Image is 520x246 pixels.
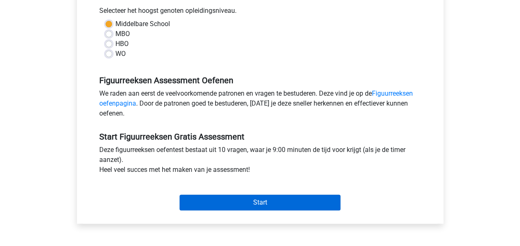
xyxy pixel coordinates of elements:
div: Deze figuurreeksen oefentest bestaat uit 10 vragen, waar je 9:00 minuten de tijd voor krijgt (als... [93,145,427,178]
input: Start [180,195,340,210]
div: We raden aan eerst de veelvoorkomende patronen en vragen te bestuderen. Deze vind je op de . Door... [93,89,427,122]
div: Selecteer het hoogst genoten opleidingsniveau. [93,6,427,19]
h5: Figuurreeksen Assessment Oefenen [99,75,421,85]
h5: Start Figuurreeksen Gratis Assessment [99,132,421,142]
label: MBO [115,29,130,39]
label: HBO [115,39,129,49]
label: WO [115,49,126,59]
label: Middelbare School [115,19,170,29]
